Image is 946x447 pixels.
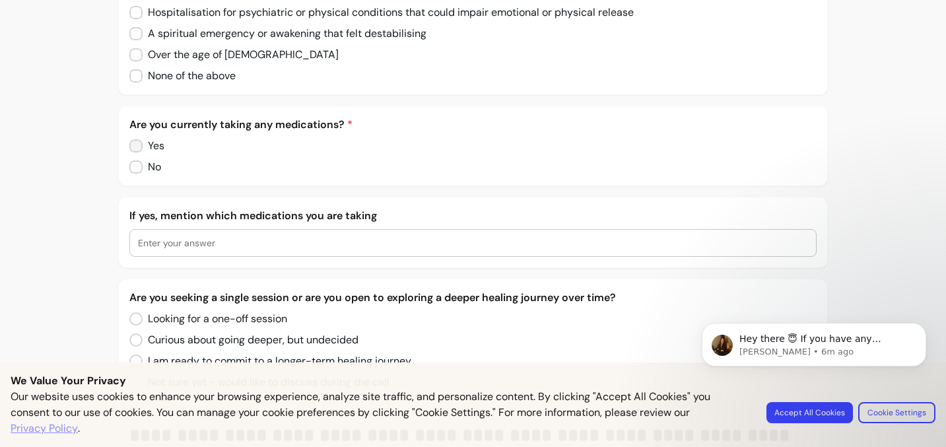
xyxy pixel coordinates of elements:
[11,373,935,389] p: We Value Your Privacy
[682,295,946,440] iframe: Intercom notifications message
[129,63,248,89] input: None of the above
[129,208,817,224] p: If yes, mention which medications you are taking
[129,133,175,159] input: Yes
[129,154,172,180] input: No
[129,42,248,68] input: Over the age of 75
[129,290,817,306] p: Are you seeking a single session or are you open to exploring a deeper healing journey over time?
[129,348,424,374] input: I am ready to commit to a longer-term healing journey
[129,306,301,332] input: Looking for a one-off session
[129,20,437,47] input: A spiritual emergency or awakening that felt destabilising
[11,421,78,436] a: Privacy Policy
[129,117,817,133] p: Are you currently taking any medications?
[11,389,751,436] p: Our website uses cookies to enhance your browsing experience, analyze site traffic, and personali...
[138,236,808,250] input: Enter your answer
[129,327,372,353] input: Curious about going deeper, but undecided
